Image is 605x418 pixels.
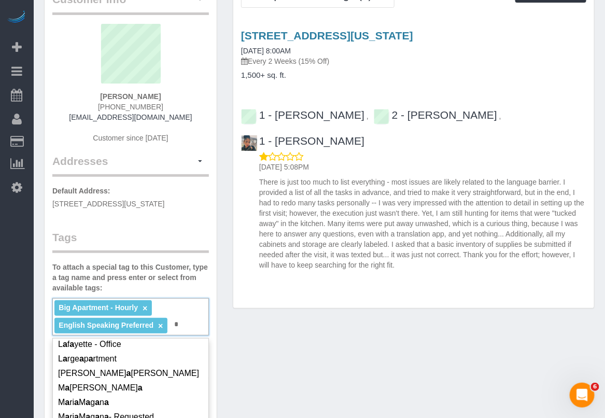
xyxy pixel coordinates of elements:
em: a [69,340,74,349]
em: a [63,340,67,349]
em: a [63,355,67,364]
a: 2 - [PERSON_NAME] [374,109,497,121]
span: M [PERSON_NAME] [58,384,143,393]
span: Big Apartment - Hourly [59,303,138,312]
p: Every 2 Weeks (15% Off) [241,56,586,66]
legend: Tags [52,230,209,253]
span: L f yette - Office [58,340,121,349]
p: [DATE] 5:08PM [259,162,586,172]
span: , [367,112,369,120]
p: There is just too much to list everything - most issues are likely related to the language barrie... [259,177,586,270]
span: [PHONE_NUMBER] [98,103,163,111]
span: L rge p rtment [58,355,117,364]
label: To attach a special tag to this Customer, type a tag name and press enter or select from availabl... [52,262,209,293]
a: [STREET_ADDRESS][US_STATE] [241,30,413,41]
span: 6 [591,383,599,391]
span: English Speaking Preferred [59,321,153,329]
em: a [65,398,69,407]
img: Automaid Logo [6,10,27,25]
em: a [104,398,109,407]
h4: 1,500+ sq. ft. [241,71,586,80]
em: a [95,398,100,407]
em: a [65,384,69,393]
strong: [PERSON_NAME] [100,92,161,101]
span: M ri M g n [58,398,109,407]
iframe: Intercom live chat [570,383,595,408]
a: [EMAIL_ADDRESS][DOMAIN_NAME] [69,113,192,121]
span: Customer since [DATE] [93,134,168,142]
em: a [86,398,90,407]
em: a [126,369,131,378]
span: [STREET_ADDRESS][US_STATE] [52,200,165,208]
img: 1 - Marlenyn Robles [242,135,257,151]
span: [PERSON_NAME] [PERSON_NAME] [58,369,199,378]
a: 1 - [PERSON_NAME] [241,135,364,147]
a: × [143,304,147,313]
a: × [158,322,163,330]
a: 1 - [PERSON_NAME] [241,109,364,121]
label: Default Address: [52,186,110,196]
em: a [74,398,79,407]
a: [DATE] 8:00AM [241,47,291,55]
em: a [89,355,93,364]
span: , [499,112,501,120]
em: a [79,355,84,364]
em: a [138,384,143,393]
